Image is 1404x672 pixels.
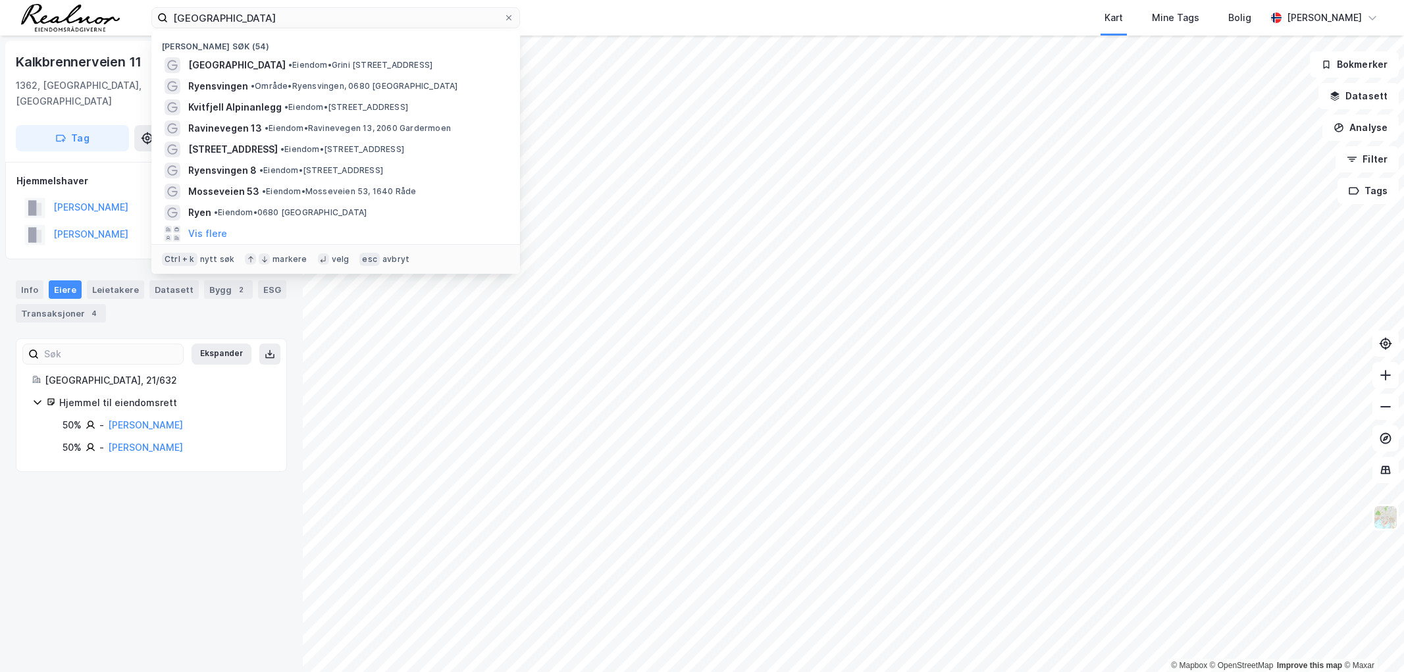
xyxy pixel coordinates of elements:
span: • [284,102,288,112]
span: • [288,60,292,70]
div: 1362, [GEOGRAPHIC_DATA], [GEOGRAPHIC_DATA] [16,78,185,109]
div: Leietakere [87,280,144,299]
div: ESG [258,280,286,299]
span: [GEOGRAPHIC_DATA] [188,57,286,73]
span: • [280,144,284,154]
div: avbryt [382,254,409,265]
button: Bokmerker [1310,51,1399,78]
div: - [99,417,104,433]
button: Tag [16,125,129,151]
a: [PERSON_NAME] [108,442,183,453]
span: Eiendom • [STREET_ADDRESS] [280,144,404,155]
span: • [259,165,263,175]
div: Bygg [204,280,253,299]
div: Datasett [149,280,199,299]
div: [PERSON_NAME] [1287,10,1362,26]
div: Mine Tags [1152,10,1199,26]
div: Kart [1105,10,1123,26]
button: Ekspander [192,344,251,365]
input: Søk [39,344,183,364]
span: • [251,81,255,91]
span: • [214,207,218,217]
div: 4 [88,307,101,320]
div: Bolig [1228,10,1251,26]
iframe: Chat Widget [1338,609,1404,672]
span: Eiendom • [STREET_ADDRESS] [284,102,408,113]
button: Datasett [1318,83,1399,109]
button: Tags [1338,178,1399,204]
span: Ryensvingen [188,78,248,94]
span: Ravinevegen 13 [188,120,262,136]
div: Kontrollprogram for chat [1338,609,1404,672]
div: Transaksjoner [16,304,106,323]
div: [PERSON_NAME] søk (54) [151,31,520,55]
span: Område • Ryensvingen, 0680 [GEOGRAPHIC_DATA] [251,81,458,91]
input: Søk på adresse, matrikkel, gårdeiere, leietakere eller personer [168,8,504,28]
span: [STREET_ADDRESS] [188,142,278,157]
span: Eiendom • Grini [STREET_ADDRESS] [288,60,432,70]
div: Info [16,280,43,299]
span: Eiendom • Ravinevegen 13, 2060 Gardermoen [265,123,451,134]
span: Eiendom • 0680 [GEOGRAPHIC_DATA] [214,207,367,218]
button: Vis flere [188,226,227,242]
div: 2 [234,283,247,296]
span: • [262,186,266,196]
span: • [265,123,269,133]
a: Mapbox [1171,661,1207,670]
div: markere [273,254,307,265]
div: Hjemmelshaver [16,173,286,189]
img: realnor-logo.934646d98de889bb5806.png [21,4,120,32]
div: Kalkbrennerveien 11 [16,51,144,72]
a: OpenStreetMap [1210,661,1274,670]
span: Ryensvingen 8 [188,163,257,178]
a: [PERSON_NAME] [108,419,183,430]
a: Improve this map [1277,661,1342,670]
span: Eiendom • [STREET_ADDRESS] [259,165,383,176]
div: 50% [63,440,82,455]
button: Filter [1336,146,1399,172]
div: [GEOGRAPHIC_DATA], 21/632 [45,373,271,388]
div: velg [332,254,350,265]
div: - [99,440,104,455]
img: Z [1373,505,1398,530]
div: esc [359,253,380,266]
div: Hjemmel til eiendomsrett [59,395,271,411]
div: Ctrl + k [162,253,197,266]
div: Eiere [49,280,82,299]
div: 50% [63,417,82,433]
span: Mosseveien 53 [188,184,259,199]
button: Analyse [1322,115,1399,141]
span: Ryen [188,205,211,220]
div: nytt søk [200,254,235,265]
span: Kvitfjell Alpinanlegg [188,99,282,115]
span: Eiendom • Mosseveien 53, 1640 Råde [262,186,417,197]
